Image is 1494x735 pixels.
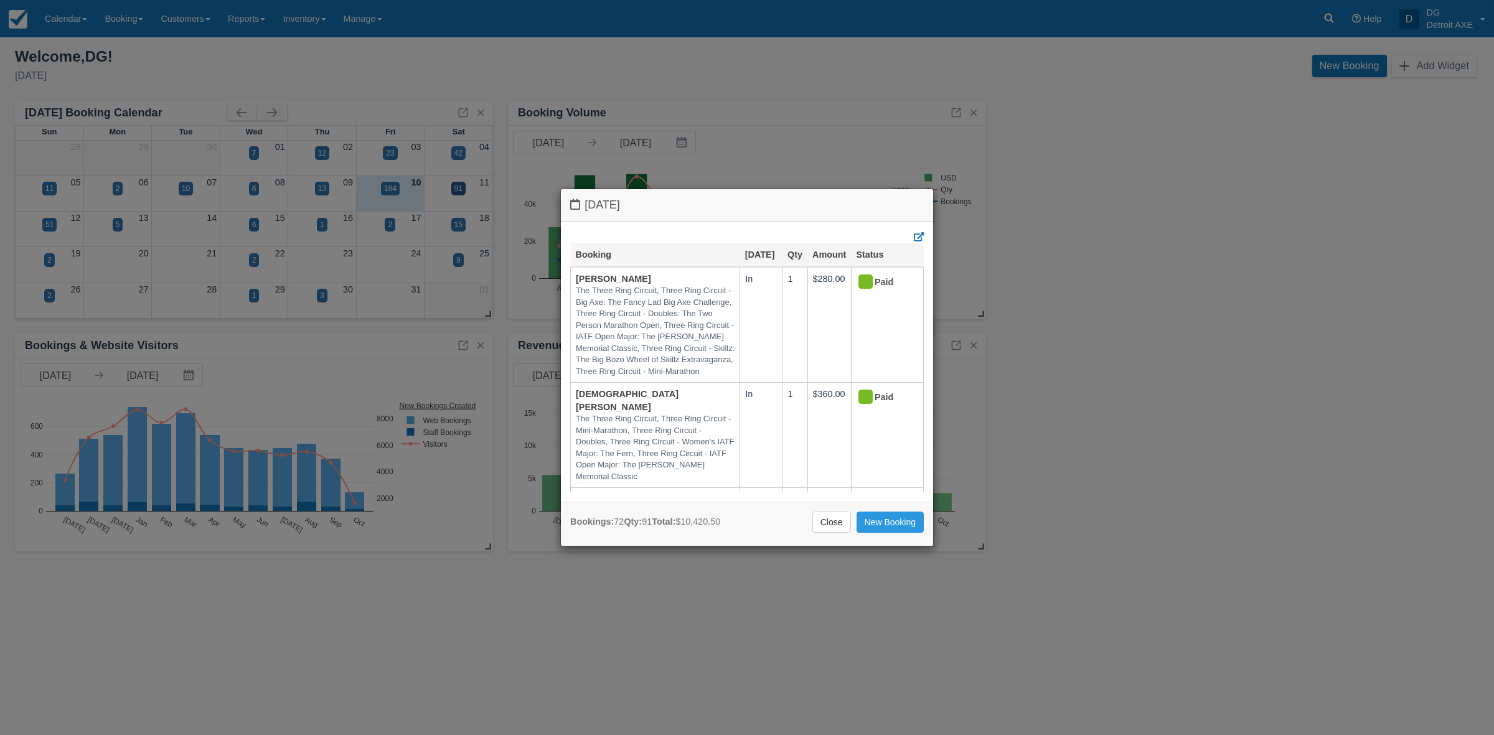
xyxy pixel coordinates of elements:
a: [PERSON_NAME] [576,274,651,284]
td: $200.00 [807,488,851,558]
strong: Qty: [624,517,642,527]
strong: Total: [652,517,675,527]
a: Booking [576,250,612,260]
div: Paid [857,388,908,408]
a: New Booking [857,512,924,533]
strong: Bookings: [570,517,614,527]
td: $360.00 [807,383,851,488]
h4: [DATE] [570,199,924,212]
td: $280.00 [807,267,851,383]
div: 72 91 $10,420.50 [570,515,720,528]
td: In [740,383,782,488]
td: In [740,488,782,558]
a: [DATE] [745,250,775,260]
div: Paid [857,273,908,293]
a: Amount [812,250,846,260]
td: 1 [782,383,807,488]
a: Close [812,512,851,533]
em: The Three Ring Circuit, Three Ring Circuit - Mini-Marathon, Three Ring Circuit - Doubles, Three R... [576,413,735,482]
td: 1 [782,267,807,383]
a: [DEMOGRAPHIC_DATA][PERSON_NAME] [576,389,679,412]
em: The Three Ring Circuit, Three Ring Circuit - Big Axe: The Fancy Lad Big Axe Challenge, Three Ring... [576,285,735,377]
td: In [740,267,782,383]
a: Status [856,250,883,260]
a: Qty [787,250,802,260]
td: 1 [782,488,807,558]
